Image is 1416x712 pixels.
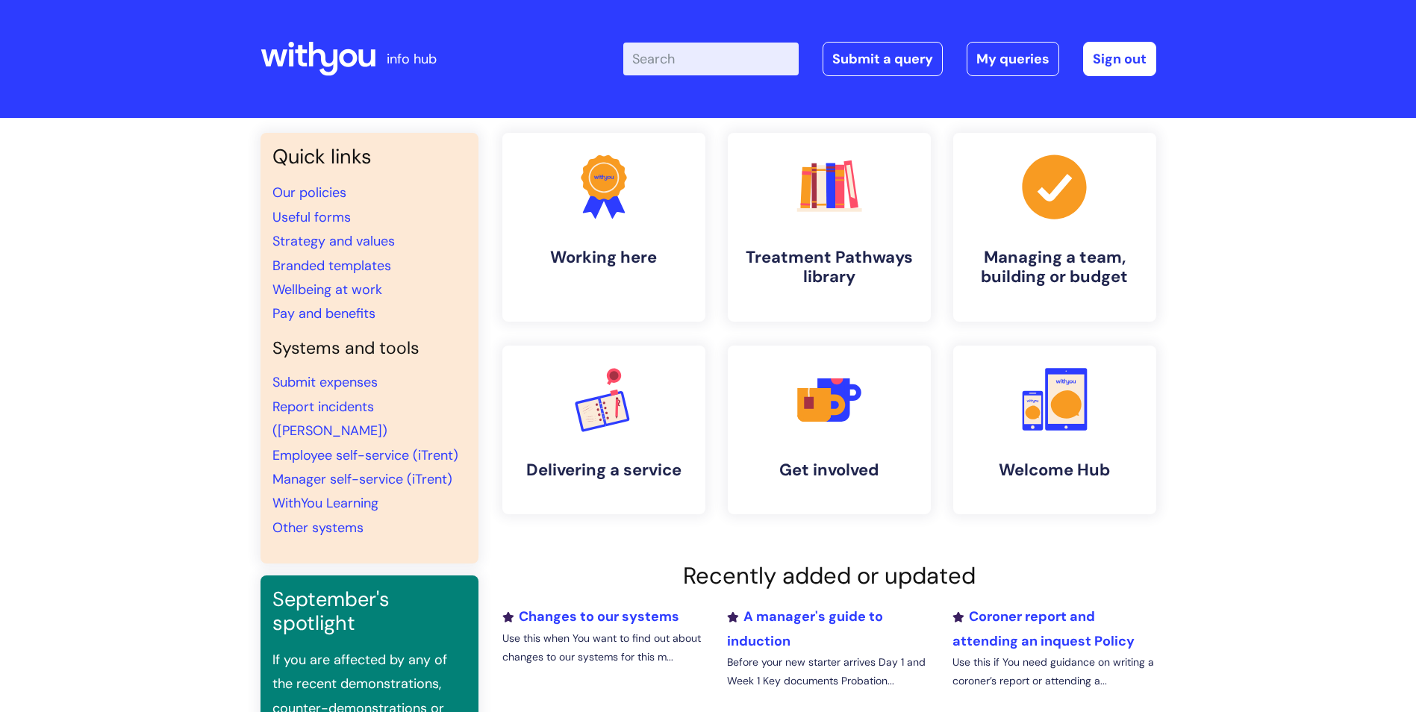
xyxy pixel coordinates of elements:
a: Manager self-service (iTrent) [272,470,452,488]
a: Pay and benefits [272,305,375,322]
a: Strategy and values [272,232,395,250]
a: Sign out [1083,42,1156,76]
a: Coroner report and attending an inquest Policy [952,608,1135,649]
a: Changes to our systems [502,608,679,625]
a: Delivering a service [502,346,705,514]
h4: Working here [514,248,693,267]
a: Wellbeing at work [272,281,382,299]
h4: Get involved [740,460,919,480]
p: info hub [387,47,437,71]
h4: Treatment Pathways library [740,248,919,287]
a: Working here [502,133,705,322]
input: Search [623,43,799,75]
h3: September's spotlight [272,587,467,636]
a: A manager's guide to induction [727,608,883,649]
a: Welcome Hub [953,346,1156,514]
div: | - [623,42,1156,76]
a: WithYou Learning [272,494,378,512]
a: Employee self-service (iTrent) [272,446,458,464]
h3: Quick links [272,145,467,169]
a: Other systems [272,519,364,537]
p: Use this when You want to find out about changes to our systems for this m... [502,629,705,666]
a: Branded templates [272,257,391,275]
p: Before your new starter arrives Day 1 and Week 1 Key documents Probation... [727,653,930,690]
a: Managing a team, building or budget [953,133,1156,322]
h4: Systems and tools [272,338,467,359]
p: Use this if You need guidance on writing a coroner’s report or attending a... [952,653,1155,690]
a: Get involved [728,346,931,514]
a: Treatment Pathways library [728,133,931,322]
a: Our policies [272,184,346,202]
a: My queries [967,42,1059,76]
h4: Managing a team, building or budget [965,248,1144,287]
a: Useful forms [272,208,351,226]
h4: Delivering a service [514,460,693,480]
a: Report incidents ([PERSON_NAME]) [272,398,387,440]
h4: Welcome Hub [965,460,1144,480]
h2: Recently added or updated [502,562,1156,590]
a: Submit expenses [272,373,378,391]
a: Submit a query [823,42,943,76]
